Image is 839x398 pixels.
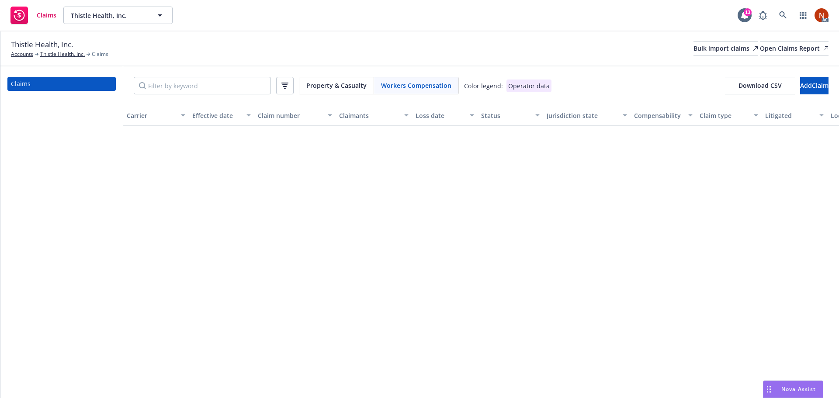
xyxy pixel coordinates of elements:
[815,8,829,22] img: photo
[774,7,792,24] a: Search
[412,105,478,126] button: Loss date
[381,81,451,90] span: Workers Compensation
[693,42,758,55] a: Bulk import claims
[339,111,399,120] div: Claimants
[7,77,116,91] a: Claims
[693,42,758,55] div: Bulk import claims
[754,7,772,24] a: Report a Bug
[40,50,85,58] a: Thistle Health, Inc.
[71,11,146,20] span: Thistle Health, Inc.
[189,105,254,126] button: Effective date
[738,81,782,90] span: Download CSV
[478,105,543,126] button: Status
[744,8,752,16] div: 13
[760,42,829,55] a: Open Claims Report
[63,7,173,24] button: Thistle Health, Inc.
[781,385,816,393] span: Nova Assist
[192,111,241,120] div: Effective date
[794,7,812,24] a: Switch app
[123,105,189,126] button: Carrier
[92,50,108,58] span: Claims
[634,111,683,120] div: Compensability
[760,42,829,55] div: Open Claims Report
[547,111,617,120] div: Jurisdiction state
[700,111,749,120] div: Claim type
[11,39,73,50] span: Thistle Health, Inc.
[258,111,322,120] div: Claim number
[134,77,271,94] input: Filter by keyword
[336,105,412,126] button: Claimants
[416,111,465,120] div: Loss date
[631,105,696,126] button: Compensability
[481,111,530,120] div: Status
[254,105,336,126] button: Claim number
[11,50,33,58] a: Accounts
[800,81,829,90] span: Add Claim
[11,77,31,91] div: Claims
[464,81,503,90] div: Color legend:
[506,80,551,92] div: Operator data
[765,111,814,120] div: Litigated
[763,381,774,398] div: Drag to move
[306,81,367,90] span: Property & Casualty
[725,77,795,94] button: Download CSV
[762,105,827,126] button: Litigated
[763,381,823,398] button: Nova Assist
[127,111,176,120] div: Carrier
[543,105,631,126] button: Jurisdiction state
[800,77,829,94] button: AddClaim
[696,105,762,126] button: Claim type
[37,12,56,19] span: Claims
